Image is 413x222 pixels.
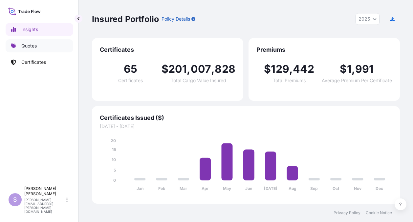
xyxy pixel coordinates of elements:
[92,14,159,24] p: Insured Portfolio
[13,196,17,203] span: S
[289,64,293,74] span: ,
[264,64,271,74] span: $
[256,46,392,54] span: Premiums
[273,78,306,83] span: Total Premiums
[168,64,187,74] span: 201
[245,186,252,191] tspan: Jun
[118,78,143,83] span: Certificates
[162,64,168,74] span: $
[366,210,392,215] a: Cookie Notice
[100,46,235,54] span: Certificates
[354,186,362,191] tspan: Nov
[100,123,392,130] span: [DATE] - [DATE]
[271,64,289,74] span: 129
[191,64,211,74] span: 007
[334,210,360,215] a: Privacy Policy
[310,186,318,191] tspan: Sep
[112,157,116,162] tspan: 10
[113,178,116,183] tspan: 0
[24,198,65,213] p: [PERSON_NAME][EMAIL_ADDRESS][PERSON_NAME][DOMAIN_NAME]
[112,147,116,152] tspan: 15
[333,186,339,191] tspan: Oct
[124,64,137,74] span: 65
[359,16,370,22] span: 2025
[347,64,352,74] span: 1
[223,186,231,191] tspan: May
[264,186,277,191] tspan: [DATE]
[162,16,190,22] p: Policy Details
[352,64,355,74] span: ,
[180,186,187,191] tspan: Mar
[24,186,65,196] p: [PERSON_NAME] [PERSON_NAME]
[21,43,37,49] p: Quotes
[356,13,380,25] button: Year Selector
[111,138,116,143] tspan: 20
[289,186,296,191] tspan: Aug
[6,23,73,36] a: Insights
[376,186,383,191] tspan: Dec
[6,56,73,69] a: Certificates
[158,186,165,191] tspan: Feb
[21,59,46,65] p: Certificates
[340,64,347,74] span: $
[100,114,392,122] span: Certificates Issued ($)
[293,64,314,74] span: 442
[322,78,392,83] span: Average Premium Per Certificate
[21,26,38,33] p: Insights
[187,64,190,74] span: ,
[137,186,143,191] tspan: Jan
[355,64,374,74] span: 991
[6,39,73,52] a: Quotes
[114,168,116,173] tspan: 5
[215,64,235,74] span: 828
[211,64,215,74] span: ,
[202,186,209,191] tspan: Apr
[171,78,226,83] span: Total Cargo Value Insured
